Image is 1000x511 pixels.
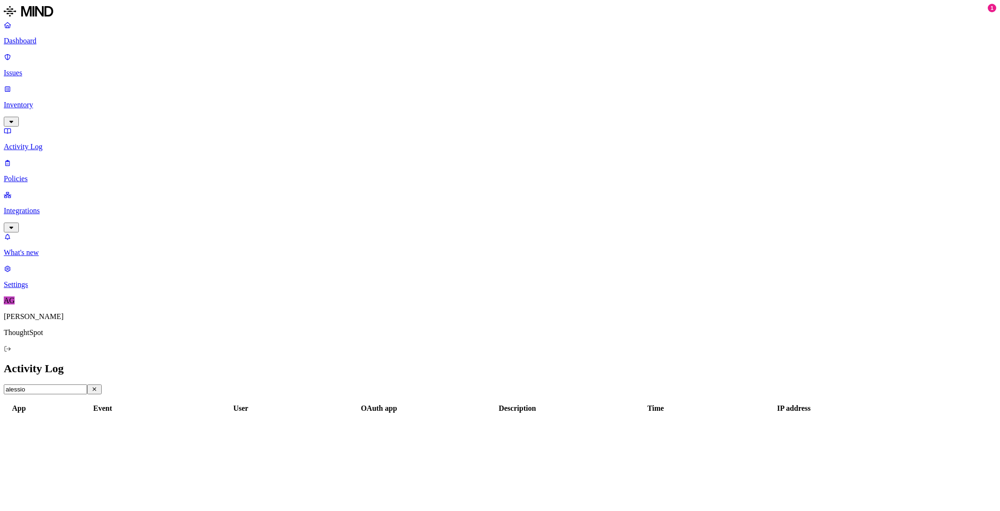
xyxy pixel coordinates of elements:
div: OAuth app [311,404,447,413]
p: Dashboard [4,37,996,45]
p: ThoughtSpot [4,328,996,337]
div: Event [34,404,170,413]
div: Description [449,404,586,413]
a: Activity Log [4,127,996,151]
p: Settings [4,280,996,289]
img: MIND [4,4,53,19]
a: Inventory [4,85,996,125]
span: AG [4,296,15,304]
input: Search [4,384,87,394]
div: 1 [988,4,996,12]
div: Time [588,404,724,413]
h2: Activity Log [4,362,996,375]
div: User [173,404,309,413]
p: Activity Log [4,143,996,151]
a: MIND [4,4,996,21]
div: App [5,404,32,413]
div: IP address [726,404,862,413]
a: Integrations [4,191,996,231]
a: Policies [4,159,996,183]
p: Inventory [4,101,996,109]
a: Issues [4,53,996,77]
p: Issues [4,69,996,77]
a: Settings [4,264,996,289]
p: What's new [4,248,996,257]
a: Dashboard [4,21,996,45]
p: Integrations [4,207,996,215]
a: What's new [4,232,996,257]
p: Policies [4,175,996,183]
